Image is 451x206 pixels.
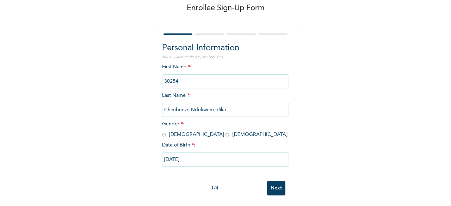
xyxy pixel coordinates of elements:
span: First Name : [162,64,289,84]
div: 1 / 4 [162,185,267,192]
p: NOTE: Fields marked (*) are required [162,55,289,60]
input: Next [267,181,285,195]
input: Enter your last name [162,103,289,117]
span: Last Name : [162,93,289,112]
span: Gender : [DEMOGRAPHIC_DATA] [DEMOGRAPHIC_DATA] [162,121,288,137]
span: Date of Birth : [162,142,195,149]
p: Enrollee Sign-Up Form [187,2,265,14]
h2: Personal Information [162,42,289,55]
input: DD-MM-YYYY [162,152,289,167]
input: Enter your first name [162,74,289,88]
